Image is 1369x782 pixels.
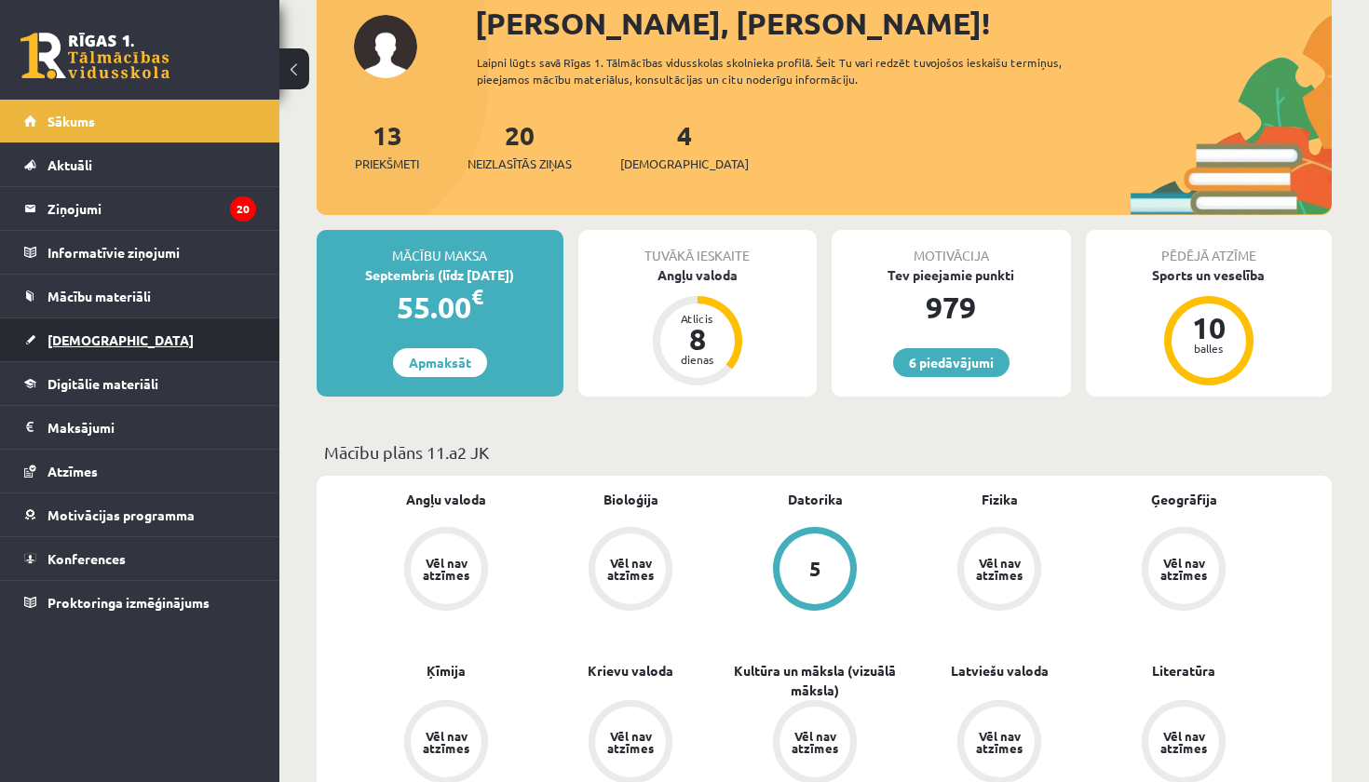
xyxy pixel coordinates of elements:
[24,143,256,186] a: Aktuāli
[406,490,486,509] a: Angļu valoda
[47,288,151,304] span: Mācību materiāli
[420,557,472,581] div: Vēl nav atzīmes
[893,348,1010,377] a: 6 piedāvājumi
[1158,557,1210,581] div: Vēl nav atzīmes
[1151,490,1217,509] a: Ģeogrāfija
[832,265,1071,285] div: Tev pieejamie punkti
[588,661,673,681] a: Krievu valoda
[24,581,256,624] a: Proktoringa izmēģinājums
[1086,265,1333,388] a: Sports un veselība 10 balles
[47,594,210,611] span: Proktoringa izmēģinājums
[47,187,256,230] legend: Ziņojumi
[47,406,256,449] legend: Maksājumi
[317,230,563,265] div: Mācību maksa
[1086,265,1333,285] div: Sports un veselība
[951,661,1049,681] a: Latviešu valoda
[427,661,466,681] a: Ķīmija
[603,490,658,509] a: Bioloģija
[47,156,92,173] span: Aktuāli
[604,557,657,581] div: Vēl nav atzīmes
[907,527,1091,614] a: Vēl nav atzīmes
[24,362,256,405] a: Digitālie materiāli
[1091,527,1276,614] a: Vēl nav atzīmes
[355,155,419,173] span: Priekšmeti
[24,493,256,536] a: Motivācijas programma
[973,730,1025,754] div: Vēl nav atzīmes
[832,285,1071,330] div: 979
[1158,730,1210,754] div: Vēl nav atzīmes
[982,490,1018,509] a: Fizika
[1152,661,1215,681] a: Literatūra
[355,118,419,173] a: 13Priekšmeti
[24,231,256,274] a: Informatīvie ziņojumi
[475,1,1332,46] div: [PERSON_NAME], [PERSON_NAME]!
[24,187,256,230] a: Ziņojumi20
[354,527,538,614] a: Vēl nav atzīmes
[24,406,256,449] a: Maksājumi
[24,450,256,492] a: Atzīmes
[670,324,725,354] div: 8
[324,439,1324,465] p: Mācību plāns 11.a2 JK
[670,354,725,365] div: dienas
[24,100,256,142] a: Sākums
[317,265,563,285] div: Septembris (līdz [DATE])
[1181,313,1237,343] div: 10
[723,661,907,700] a: Kultūra un māksla (vizuālā māksla)
[578,265,818,285] div: Angļu valoda
[788,490,843,509] a: Datorika
[420,730,472,754] div: Vēl nav atzīmes
[230,196,256,222] i: 20
[670,313,725,324] div: Atlicis
[578,230,818,265] div: Tuvākā ieskaite
[832,230,1071,265] div: Motivācija
[604,730,657,754] div: Vēl nav atzīmes
[393,348,487,377] a: Apmaksāt
[538,527,723,614] a: Vēl nav atzīmes
[47,506,195,523] span: Motivācijas programma
[24,318,256,361] a: [DEMOGRAPHIC_DATA]
[789,730,841,754] div: Vēl nav atzīmes
[24,537,256,580] a: Konferences
[47,550,126,567] span: Konferences
[973,557,1025,581] div: Vēl nav atzīmes
[809,559,821,579] div: 5
[20,33,169,79] a: Rīgas 1. Tālmācības vidusskola
[47,231,256,274] legend: Informatīvie ziņojumi
[47,375,158,392] span: Digitālie materiāli
[620,118,749,173] a: 4[DEMOGRAPHIC_DATA]
[47,331,194,348] span: [DEMOGRAPHIC_DATA]
[1086,230,1333,265] div: Pēdējā atzīme
[578,265,818,388] a: Angļu valoda Atlicis 8 dienas
[477,54,1086,88] div: Laipni lūgts savā Rīgas 1. Tālmācības vidusskolas skolnieka profilā. Šeit Tu vari redzēt tuvojošo...
[468,118,572,173] a: 20Neizlasītās ziņas
[1181,343,1237,354] div: balles
[620,155,749,173] span: [DEMOGRAPHIC_DATA]
[471,283,483,310] span: €
[47,463,98,479] span: Atzīmes
[47,113,95,129] span: Sākums
[723,527,907,614] a: 5
[317,285,563,330] div: 55.00
[468,155,572,173] span: Neizlasītās ziņas
[24,275,256,317] a: Mācību materiāli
